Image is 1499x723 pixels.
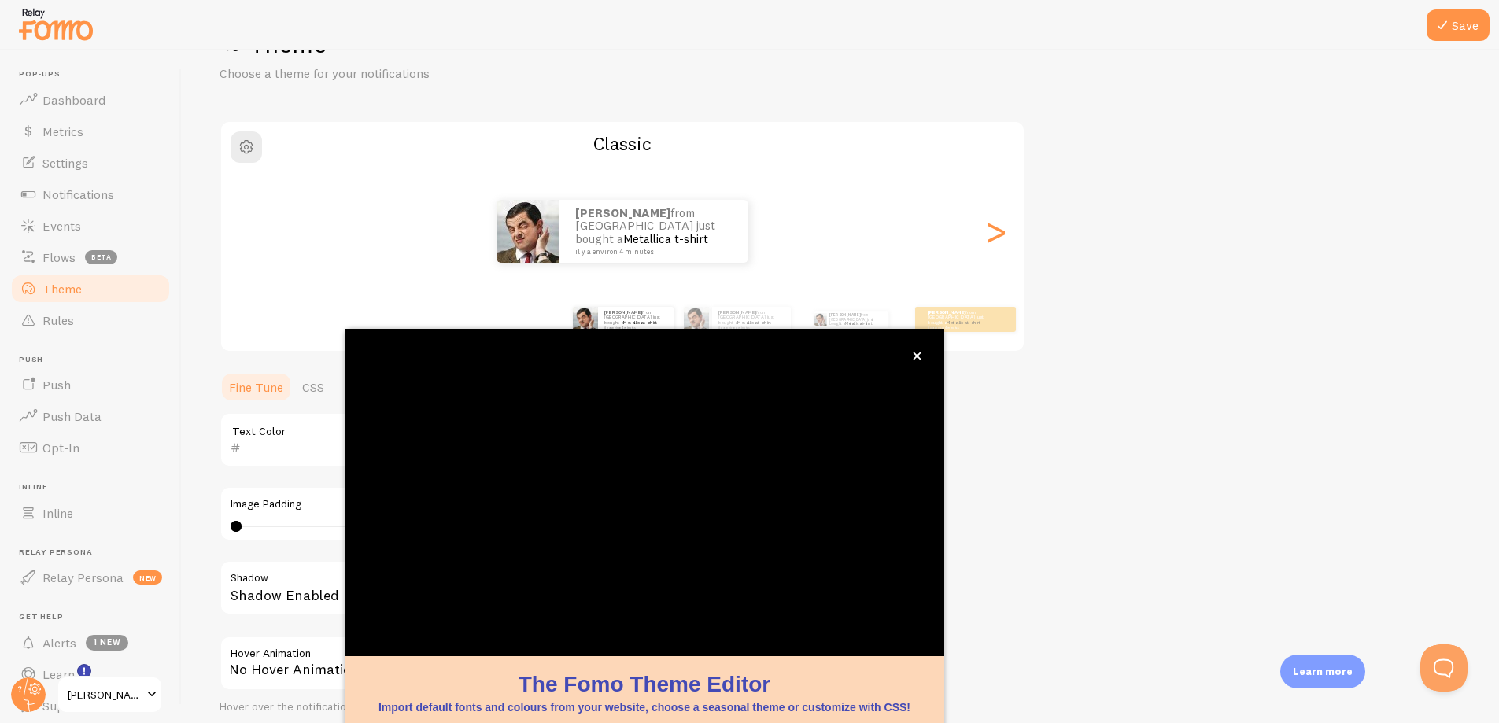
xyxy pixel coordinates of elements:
a: Rules [9,304,172,336]
div: Shadow Enabled [220,560,692,618]
a: Metallica t-shirt [623,231,708,246]
span: Relay Persona [19,548,172,558]
span: Settings [42,155,88,171]
a: Notifications [9,179,172,210]
strong: [PERSON_NAME] [575,205,670,220]
img: Fomo [684,307,709,332]
p: from [GEOGRAPHIC_DATA] just bought a [604,309,667,329]
a: [PERSON_NAME] [57,676,163,714]
a: Push [9,369,172,400]
span: Push [19,355,172,365]
strong: [PERSON_NAME] [829,312,861,317]
iframe: Help Scout Beacon - Open [1420,644,1468,692]
small: il y a environ 4 minutes [575,248,728,256]
p: Choose a theme for your notifications [220,65,597,83]
a: Metallica t-shirt [947,319,980,326]
span: Flows [42,249,76,265]
a: Theme [9,273,172,304]
a: Relay Persona new [9,562,172,593]
span: Push [42,377,71,393]
span: Get Help [19,612,172,622]
a: CSS [293,371,334,403]
p: Import default fonts and colours from your website, choose a seasonal theme or customize with CSS! [364,699,925,715]
p: from [GEOGRAPHIC_DATA] just bought a [928,309,991,329]
a: Metallica t-shirt [845,321,872,326]
span: Theme [42,281,82,297]
span: Alerts [42,635,76,651]
small: il y a environ 4 minutes [928,326,989,329]
a: Opt-In [9,432,172,463]
img: Fomo [814,313,826,326]
span: 1 new [86,635,128,651]
p: from [GEOGRAPHIC_DATA] just bought a [829,311,882,328]
h1: The Fomo Theme Editor [364,669,925,699]
span: Inline [19,482,172,492]
small: il y a environ 4 minutes [718,326,783,329]
span: Rules [42,312,74,328]
span: Notifications [42,186,114,202]
a: Alerts 1 new [9,627,172,658]
div: Hover over the notification for preview [220,700,692,714]
span: Events [42,218,81,234]
button: close, [909,348,925,364]
a: Metallica t-shirt [737,319,771,326]
span: Push Data [42,408,102,424]
div: No Hover Animation [220,636,692,691]
a: Inline [9,497,172,529]
div: Next slide [986,175,1005,288]
a: Metallica t-shirt [623,319,657,326]
a: Metrics [9,116,172,147]
a: Learn [9,658,172,690]
small: il y a environ 4 minutes [604,326,666,329]
span: Inline [42,505,73,521]
span: [PERSON_NAME] [68,685,142,704]
a: Events [9,210,172,242]
h2: Classic [221,131,1024,156]
span: new [133,570,162,585]
div: Learn more [1280,655,1365,688]
span: Metrics [42,124,83,139]
span: Learn [42,666,75,682]
p: from [GEOGRAPHIC_DATA] just bought a [718,309,785,329]
p: Learn more [1293,664,1353,679]
a: Flows beta [9,242,172,273]
span: Relay Persona [42,570,124,585]
img: Fomo [497,200,559,263]
span: Pop-ups [19,69,172,79]
p: from [GEOGRAPHIC_DATA] just bought a [575,207,733,256]
a: Push Data [9,400,172,432]
label: Image Padding [231,497,681,511]
img: fomo-relay-logo-orange.svg [17,4,95,44]
strong: [PERSON_NAME] [928,309,965,315]
svg: <p>Watch New Feature Tutorials!</p> [77,664,91,678]
a: Fine Tune [220,371,293,403]
img: Fomo [573,307,598,332]
a: Dashboard [9,84,172,116]
span: Dashboard [42,92,105,108]
a: Settings [9,147,172,179]
span: Opt-In [42,440,79,456]
span: beta [85,250,117,264]
strong: [PERSON_NAME] [604,309,642,315]
strong: [PERSON_NAME] [718,309,756,315]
